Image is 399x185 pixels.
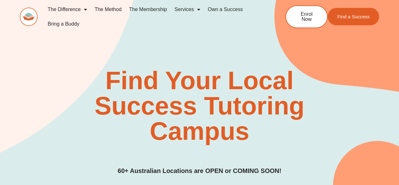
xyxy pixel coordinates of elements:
a: Enrol Now [285,5,328,28]
h2: Find Your Local Success Tutoring Campus [58,68,341,144]
h3: 60+ Australian Locations are OPEN or COMING SOON! [118,166,281,176]
a: Services [171,2,204,17]
nav: Menu [44,2,265,31]
a: Find a Success [328,8,379,25]
a: The Membership [125,2,171,17]
a: Bring a Buddy [44,17,83,31]
a: The Difference [44,2,91,17]
a: The Method [91,2,125,17]
span: Enrol Now [296,12,318,22]
a: Own a Success [204,2,247,17]
span: Find a Success [337,14,370,19]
